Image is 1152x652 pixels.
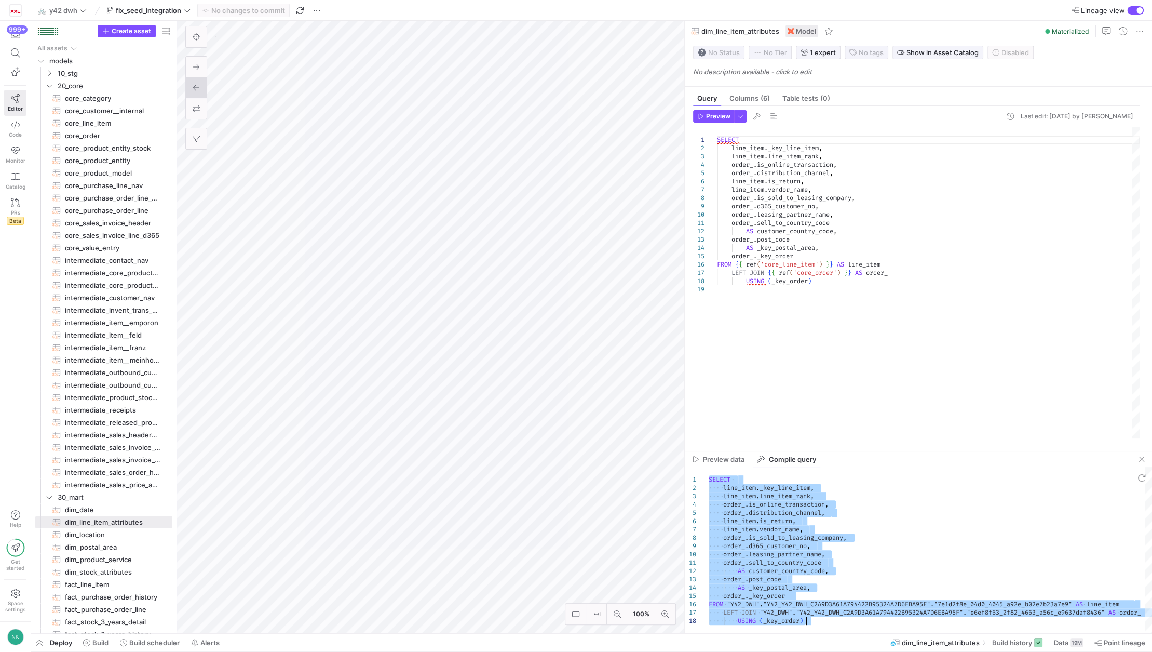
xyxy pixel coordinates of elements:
[4,25,26,44] button: 999+
[764,144,768,152] span: .
[768,144,819,152] span: _key_line_item
[693,219,704,227] div: 11
[698,48,706,57] img: No status
[753,48,762,57] img: No tier
[793,269,837,277] span: 'core_order'
[753,219,757,227] span: .
[35,154,172,167] a: core_product_entity​​​​​​​​​​
[859,48,884,57] span: No tags
[35,104,172,117] a: core_customer__internal​​​​​​​​​​
[35,242,172,254] a: core_value_entry​​​​​​​​​​
[65,130,160,142] span: core_order​​​​​​​​​​
[735,260,739,269] span: {
[35,379,172,391] div: Press SPACE to select this row.
[731,219,753,227] span: order_
[693,210,704,219] div: 10
[35,416,172,429] div: Press SPACE to select this row.
[65,467,160,478] span: intermediate_sales_order_history_d365​​​​​​​​​​
[844,269,848,277] span: }
[35,566,172,578] a: dim_stock_attributes​​​​​​​​​​
[837,260,844,269] span: AS
[820,95,830,102] span: (0)
[35,491,172,503] div: Press SPACE to select this row.
[753,235,757,244] span: .
[830,210,833,219] span: ,
[35,67,172,79] div: Press SPACE to select this row.
[833,161,837,169] span: ,
[731,152,764,161] span: line_item
[35,441,172,454] div: Press SPACE to select this row.
[35,478,172,491] div: Press SPACE to select this row.
[35,429,172,441] a: intermediate_sales_header_nav​​​​​​​​​​
[761,260,819,269] span: 'core_line_item'
[693,194,704,202] div: 8
[1052,28,1089,35] span: Materialized
[35,454,172,466] a: intermediate_sales_invoice_line_d365​​​​​​​​​​
[35,304,172,316] div: Press SPACE to select this row.
[892,46,983,59] button: Show in Asset Catalog
[753,210,757,219] span: .
[706,113,730,120] span: Preview
[35,254,172,267] div: Press SPACE to select this row.
[35,541,172,553] a: dim_postal_area​​​​​​​​​​
[35,466,172,478] div: Press SPACE to select this row.
[796,46,841,59] button: 1 expert
[11,209,20,216] span: PRs
[35,416,172,429] a: intermediate_released_product_data​​​​​​​​​​
[717,136,739,144] span: SELECT
[112,28,151,35] span: Create asset
[693,169,704,177] div: 5
[65,230,160,242] span: core_sales_invoice_line_d365​​​​​​​​​​
[746,277,764,285] span: USING
[717,260,731,269] span: FROM
[693,136,704,144] div: 1
[815,244,819,252] span: ,
[757,244,815,252] span: _key_postal_area
[10,5,21,16] img: https://storage.googleapis.com/y42-prod-data-exchange/images/oGOSqxDdlQtxIPYJfiHrUWhjI5fT83rRj0ID...
[35,341,172,354] div: Press SPACE to select this row.
[65,255,160,267] span: intermediate_contact_nav​​​​​​​​​​
[65,392,160,404] span: intermediate_product_stock_d365_stacked​​​​​​​​​​
[796,27,816,35] span: Model
[35,503,172,516] a: dim_date​​​​​​​​​​
[731,185,764,194] span: line_item
[764,185,768,194] span: .
[1090,634,1150,651] button: Point lineage
[35,516,172,528] a: dim_line_item_attributes​​​​​​​​​​
[35,379,172,391] a: intermediate_outbound_customer​​​​​​​​​​
[35,117,172,129] a: core_line_item​​​​​​​​​​
[35,354,172,366] a: intermediate_item__meinhoevel​​​​​​​​​​
[65,117,160,129] span: core_line_item​​​​​​​​​​
[186,634,224,651] button: Alerts
[4,535,26,575] button: Getstarted
[731,144,764,152] span: line_item
[65,242,160,254] span: core_value_entry​​​​​​​​​​
[693,152,704,161] div: 3
[35,454,172,466] div: Press SPACE to select this row.
[4,168,26,194] a: Catalog
[35,267,172,279] a: intermediate_core_product_entity​​​​​​​​​​
[693,269,704,277] div: 17
[757,260,761,269] span: (
[753,48,787,57] span: No Tier
[49,55,171,67] span: models
[65,142,160,154] span: core_product_entity_stock​​​​​​​​​​
[9,131,22,138] span: Code
[987,634,1047,651] button: Build history
[35,329,172,341] div: Press SPACE to select this row.
[830,169,833,177] span: ,
[35,404,172,416] div: Press SPACE to select this row.
[757,169,830,177] span: distribution_channel
[768,277,771,285] span: (
[35,129,172,142] div: Press SPACE to select this row.
[749,46,792,59] button: No tierNo Tier
[65,404,160,416] span: intermediate_receipts​​​​​​​​​​
[98,25,156,37] button: Create asset
[35,79,172,92] div: Press SPACE to select this row.
[4,116,26,142] a: Code
[115,634,184,651] button: Build scheduler
[703,456,744,463] span: Preview data
[65,342,160,354] span: intermediate_item__franz​​​​​​​​​​
[810,48,836,57] span: 1 expert
[35,204,172,217] div: Press SPACE to select this row.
